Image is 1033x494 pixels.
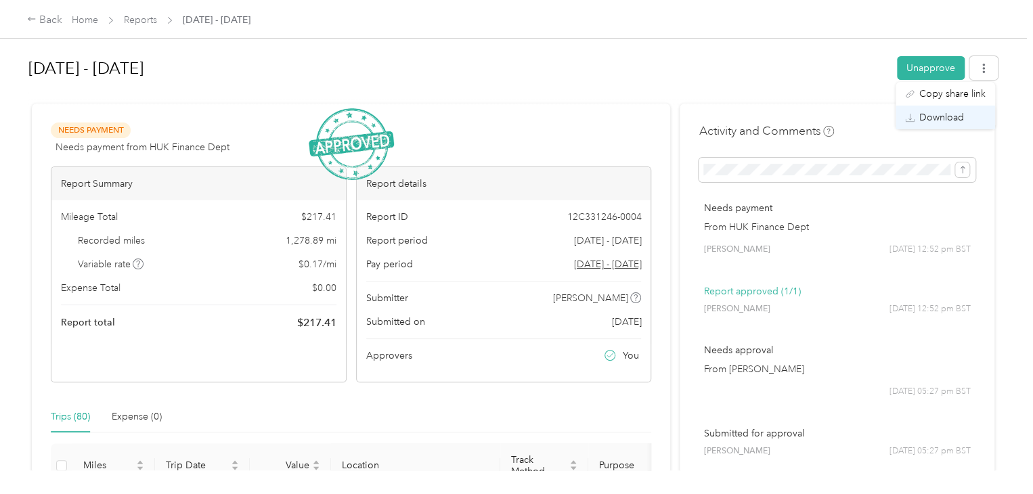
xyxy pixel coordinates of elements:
span: [DATE] - [DATE] [573,233,641,248]
th: Location [331,443,500,489]
p: Needs approval [703,343,971,357]
span: You [623,349,639,363]
span: $ 217.41 [297,315,336,331]
span: Pay period [366,257,413,271]
span: caret-down [231,464,239,472]
span: [DATE] 12:52 pm BST [889,244,971,256]
img: ApprovedStamp [309,108,394,181]
span: caret-down [312,464,320,472]
span: Report period [366,233,428,248]
span: $ 0.00 [312,281,336,295]
span: Download [919,110,964,125]
span: [DATE] [611,315,641,329]
span: Submitted on [366,315,425,329]
span: Mileage Total [61,210,118,224]
span: Go to pay period [573,257,641,271]
span: [DATE] 05:27 pm BST [889,445,971,457]
p: Report approved (1/1) [703,284,971,298]
th: Purpose [588,443,690,489]
span: Trip Date [166,459,228,471]
span: [DATE] 05:27 pm BST [889,386,971,398]
p: From [PERSON_NAME] [703,362,971,376]
div: Trips (80) [51,409,90,424]
p: From HUK Finance Dept [703,220,971,234]
span: caret-up [136,458,144,466]
div: Report Summary [51,167,346,200]
div: Expense (0) [112,409,162,424]
span: 12C331246-0004 [567,210,641,224]
a: Reports [124,14,157,26]
span: caret-down [136,464,144,472]
span: Report total [61,315,115,330]
span: [DATE] 12:52 pm BST [889,303,971,315]
span: Miles [83,459,133,471]
span: $ 0.17 / mi [299,257,336,271]
span: Needs Payment [51,122,131,138]
span: Approvers [366,349,412,363]
div: Back [27,12,62,28]
th: Track Method [500,443,588,489]
span: Copy share link [919,87,986,101]
iframe: Everlance-gr Chat Button Frame [957,418,1033,494]
span: Purpose [599,459,668,471]
span: Track Method [511,454,567,477]
span: Value [261,459,309,471]
span: Expense Total [61,281,120,295]
span: Recorded miles [78,233,145,248]
span: [PERSON_NAME] [703,244,770,256]
a: Home [72,14,98,26]
span: caret-up [231,458,239,466]
span: Variable rate [78,257,144,271]
th: Trip Date [155,443,250,489]
p: Needs payment [703,201,971,215]
p: Submitted for approval [703,426,971,441]
div: Report details [357,167,651,200]
span: [DATE] - [DATE] [183,13,250,27]
button: Unapprove [897,56,965,80]
span: Submitter [366,291,408,305]
th: Value [250,443,331,489]
span: [PERSON_NAME] [703,445,770,457]
span: Report ID [366,210,408,224]
span: caret-up [312,458,320,466]
span: 1,278.89 mi [286,233,336,248]
span: [PERSON_NAME] [703,303,770,315]
span: $ 217.41 [301,210,336,224]
span: caret-down [569,464,577,472]
h4: Activity and Comments [699,122,834,139]
span: Needs payment from HUK Finance Dept [56,140,229,154]
th: Miles [72,443,155,489]
span: [PERSON_NAME] [553,291,628,305]
span: caret-up [569,458,577,466]
h1: Aug 1 - 31, 2025 [28,52,887,85]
